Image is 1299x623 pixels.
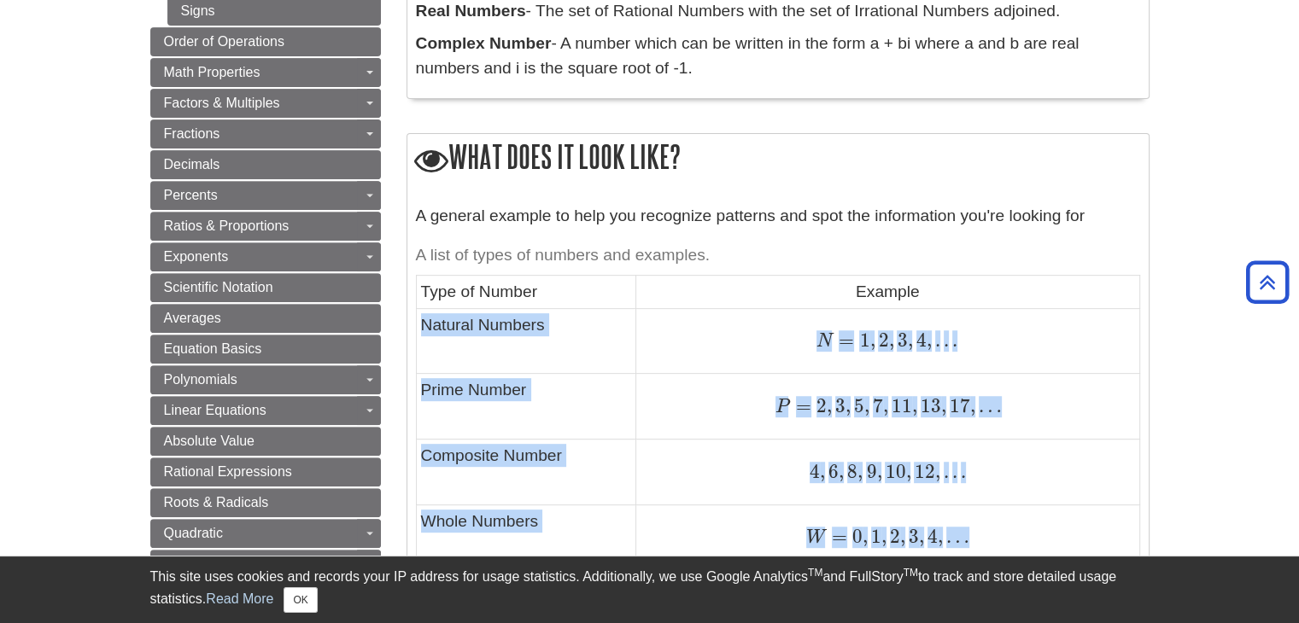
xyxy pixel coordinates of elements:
span: = [834,329,854,352]
span: Quadratic [164,526,223,540]
span: 2 [875,329,888,352]
span: Linear Equations [164,403,266,417]
span: 12 [910,460,934,483]
span: . [949,460,957,483]
span: , [863,525,868,548]
b: Complex Number [416,34,552,52]
a: Percents [150,181,381,210]
a: Factors & Multiples [150,89,381,118]
span: Percents [164,188,218,202]
sup: TM [904,567,918,579]
span: N [816,332,834,351]
span: 17 [946,394,970,417]
sup: TM [808,567,822,579]
a: Quadratic [150,519,381,548]
td: Composite Number [416,440,636,505]
span: , [864,394,869,417]
td: Prime Number [416,374,636,440]
span: 4 [810,460,820,483]
a: Functions [150,550,381,579]
span: , [839,460,844,483]
span: 7 [869,394,883,417]
td: Type of Number [416,276,636,308]
span: , [905,460,910,483]
span: 3 [893,329,907,352]
span: Polynomials [164,372,237,387]
span: , [876,460,881,483]
span: Fractions [164,126,220,141]
span: , [934,460,939,483]
b: Real Numbers [416,2,526,20]
span: 13 [917,394,941,417]
button: Close [284,587,317,613]
p: A general example to help you recognize patterns and spot the information you're looking for [416,204,1140,229]
span: , [846,394,851,417]
span: … [975,394,1002,417]
a: Decimals [150,150,381,179]
span: 3 [905,525,919,548]
span: . [957,460,966,483]
span: Absolute Value [164,434,255,448]
span: Averages [164,311,221,325]
span: 2 [886,525,900,548]
span: 5 [851,394,864,417]
a: Polynomials [150,365,381,394]
a: Order of Operations [150,27,381,56]
div: This site uses cookies and records your IP address for usage statistics. Additionally, we use Goo... [150,567,1150,613]
span: , [827,394,832,417]
a: Read More [206,591,273,606]
span: 1 [868,525,881,548]
span: 4 [924,525,938,548]
span: Equation Basics [164,341,262,356]
a: Rational Expressions [150,457,381,486]
span: , [912,394,917,417]
a: Exponents [150,242,381,271]
span: 11 [888,394,912,417]
span: . [949,329,957,352]
span: P [775,398,791,416]
span: = [827,525,847,548]
a: Absolute Value [150,427,381,456]
span: 0 [847,525,863,548]
td: Whole Numbers [416,505,636,571]
td: Natural Numbers [416,308,636,374]
span: , [938,525,943,548]
p: - A number which can be written in the form a + bi where a and b are real numbers and i is the sq... [416,32,1140,81]
a: Ratios & Proportions [150,212,381,241]
span: . [940,329,949,352]
span: , [970,394,975,417]
span: , [869,329,875,352]
span: , [941,394,946,417]
a: Roots & Radicals [150,488,381,517]
span: = [791,394,811,417]
a: Averages [150,304,381,333]
a: Equation Basics [150,335,381,364]
span: Rational Expressions [164,464,292,479]
span: . [939,460,948,483]
td: Example [636,276,1139,308]
span: W [806,528,827,547]
span: , [927,329,932,352]
span: 10 [881,460,905,483]
span: , [907,329,912,352]
span: , [881,525,886,548]
span: 4 [912,329,926,352]
a: Scientific Notation [150,273,381,302]
span: Order of Operations [164,34,284,49]
span: Scientific Notation [164,280,273,294]
span: , [820,460,825,483]
span: Math Properties [164,65,260,79]
span: … [943,525,969,548]
span: 9 [863,460,876,483]
span: , [919,525,924,548]
a: Back to Top [1240,271,1295,294]
a: Fractions [150,119,381,148]
span: 2 [811,394,827,417]
span: , [883,394,888,417]
span: Ratios & Proportions [164,218,290,233]
caption: A list of types of numbers and examples. [416,236,1140,275]
span: 1 [854,329,869,352]
span: , [857,460,863,483]
span: Factors & Multiples [164,96,280,110]
span: Decimals [164,157,220,172]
